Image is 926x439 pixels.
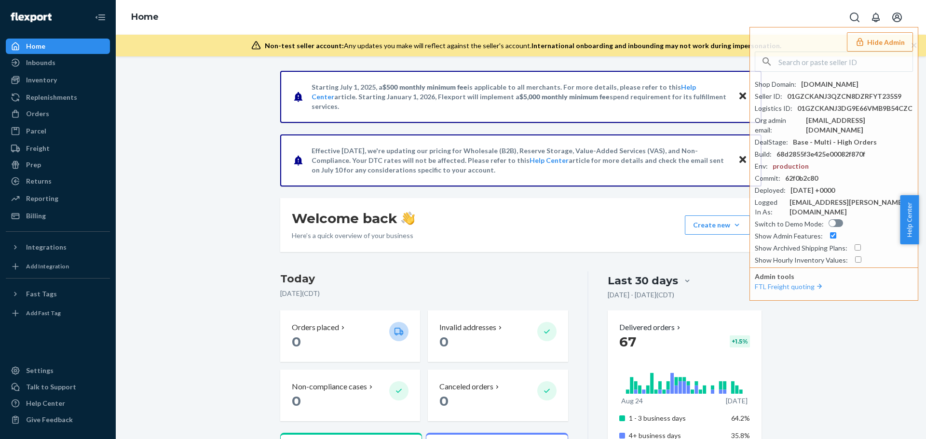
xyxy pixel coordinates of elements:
[755,282,824,291] a: FTL Freight quoting
[776,149,865,159] div: 68d2855f3e425e00082f870f
[6,363,110,378] a: Settings
[26,126,46,136] div: Parcel
[265,41,344,50] span: Non-test seller account:
[900,195,919,244] button: Help Center
[790,198,913,217] div: [EMAIL_ADDRESS][PERSON_NAME][DOMAIN_NAME]
[26,415,73,425] div: Give Feedback
[806,116,913,135] div: [EMAIL_ADDRESS][DOMAIN_NAME]
[312,82,729,111] p: Starting July 1, 2025, a is applicable to all merchants. For more details, please refer to this a...
[26,289,57,299] div: Fast Tags
[26,93,77,102] div: Replenishments
[797,104,912,113] div: 01GZCKANJ3DG9E66VMB9B54CZC
[755,173,780,183] div: Commit :
[6,259,110,274] a: Add Integration
[11,13,52,22] img: Flexport logo
[91,8,110,27] button: Close Navigation
[26,211,46,221] div: Billing
[26,399,65,408] div: Help Center
[26,109,49,119] div: Orders
[6,157,110,173] a: Prep
[6,39,110,54] a: Home
[131,12,159,22] a: Home
[26,366,54,375] div: Settings
[619,333,636,350] span: 67
[755,255,848,265] div: Show Hourly Inventory Values :
[866,8,885,27] button: Open notifications
[382,83,467,91] span: $500 monthly minimum fee
[531,41,781,50] span: International onboarding and inbounding may not work during impersonation.
[685,215,750,235] button: Create new
[847,32,913,52] button: Hide Admin
[6,208,110,224] a: Billing
[292,210,415,227] h1: Welcome back
[755,149,772,159] div: Build :
[755,243,847,253] div: Show Archived Shipping Plans :
[26,194,58,203] div: Reporting
[280,370,420,421] button: Non-compliance cases 0
[292,322,339,333] p: Orders placed
[629,413,724,423] p: 1 - 3 business days
[6,55,110,70] a: Inbounds
[439,393,449,409] span: 0
[439,322,496,333] p: Invalid addresses
[785,173,818,183] div: 62f0b2c80
[6,173,110,189] a: Returns
[292,333,301,350] span: 0
[26,309,61,317] div: Add Fast Tag
[865,410,916,434] iframe: Opens a widget where you can chat to one of our agents
[280,310,420,362] button: Orders placed 0
[6,306,110,321] a: Add Fast Tag
[6,379,110,395] button: Talk to Support
[801,80,858,89] div: [DOMAIN_NAME]
[312,146,729,175] p: Effective [DATE], we're updating our pricing for Wholesale (B2B), Reserve Storage, Value-Added Se...
[778,52,912,71] input: Search or paste seller ID
[608,273,678,288] div: Last 30 days
[731,414,750,422] span: 64.2%
[428,310,568,362] button: Invalid addresses 0
[755,186,786,195] div: Deployed :
[755,137,788,147] div: DealStage :
[619,322,682,333] button: Delivered orders
[755,92,782,101] div: Seller ID :
[755,116,801,135] div: Org admin email :
[793,137,877,147] div: Base - Multi - High Orders
[401,212,415,225] img: hand-wave emoji
[755,104,792,113] div: Logistics ID :
[26,75,57,85] div: Inventory
[6,412,110,427] button: Give Feedback
[292,381,367,392] p: Non-compliance cases
[26,382,76,392] div: Talk to Support
[26,242,67,252] div: Integrations
[280,271,568,287] h3: Today
[439,333,449,350] span: 0
[755,231,823,241] div: Show Admin Features :
[6,396,110,411] a: Help Center
[736,90,749,104] button: Close
[265,41,781,51] div: Any updates you make will reflect against the seller's account.
[6,123,110,139] a: Parcel
[790,186,835,195] div: [DATE] +0000
[123,3,166,31] ol: breadcrumbs
[26,176,52,186] div: Returns
[6,239,110,255] button: Integrations
[6,141,110,156] a: Freight
[6,191,110,206] a: Reporting
[621,396,643,406] p: Aug 24
[26,41,45,51] div: Home
[6,106,110,121] a: Orders
[755,272,913,281] p: Admin tools
[26,58,55,67] div: Inbounds
[292,393,301,409] span: 0
[845,8,864,27] button: Open Search Box
[730,335,750,347] div: + 1.5 %
[6,286,110,302] button: Fast Tags
[755,198,785,217] div: Logged In As :
[519,93,610,101] span: $5,000 monthly minimum fee
[26,262,69,270] div: Add Integration
[787,92,901,101] div: 01GZCKANJ3QZCN8DZRFYT235S9
[887,8,907,27] button: Open account menu
[530,156,569,164] a: Help Center
[439,381,493,392] p: Canceled orders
